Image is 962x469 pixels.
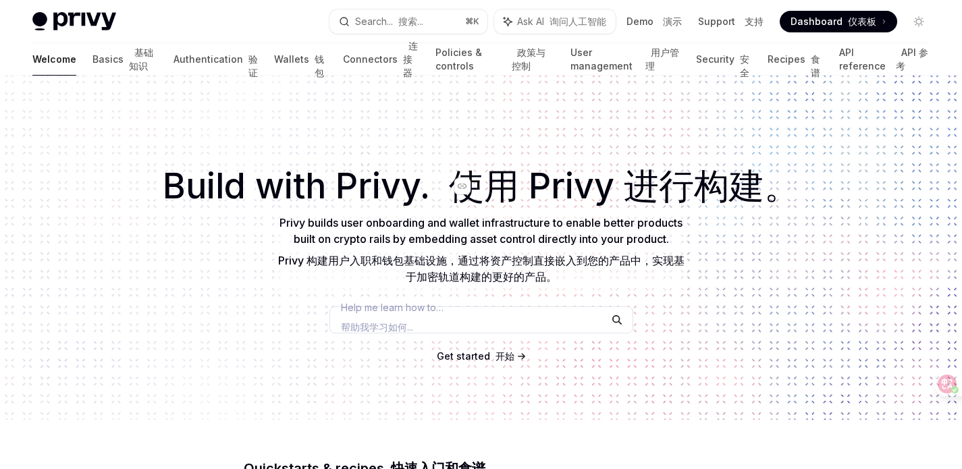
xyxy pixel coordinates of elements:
span: Help me learn how to… [341,300,444,339]
div: Search... [355,13,423,30]
a: Recipes 食谱 [768,43,822,76]
span: Build with Privy. [163,174,799,198]
a: Policies & controls 政策与控制 [435,43,554,76]
a: Get started 开始 [437,350,514,363]
font: 支持 [745,16,764,27]
font: Privy 构建用户入职和钱包基础设施，通过将资产控制直接嵌入到您的产品中，实现基于加密轨道构建的更好的产品。 [278,254,685,283]
span: Ask AI [517,15,606,28]
font: 仪表板 [848,16,876,27]
font: 验证 [248,53,258,78]
a: Security 安全 [696,43,751,76]
a: Authentication 验证 [173,43,258,76]
span: ⌘ K [465,16,479,27]
a: User management 用户管理 [570,43,680,76]
a: Navigate to header [454,174,481,198]
a: API reference API 参考 [839,43,930,76]
font: 政策与控制 [512,47,545,72]
img: light logo [32,12,116,31]
span: Get started [437,350,514,362]
button: Search... 搜索...⌘K [329,9,487,34]
button: Ask AI 询问人工智能 [494,9,616,34]
font: 询问人工智能 [550,16,606,27]
font: 搜索... [398,16,423,27]
span: Privy builds user onboarding and wallet infrastructure to enable better products built on crypto ... [276,216,687,283]
font: 帮助我学习如何... [341,321,413,333]
font: API 参考 [896,47,928,72]
font: 安全 [740,53,749,78]
font: 钱包 [315,53,324,78]
font: 食谱 [811,53,820,78]
a: Support 支持 [698,15,764,28]
a: Connectors 连接器 [343,43,419,76]
font: 连接器 [403,40,418,78]
a: Demo 演示 [626,15,682,28]
font: 基础知识 [129,47,153,72]
a: Basics 基础知识 [92,43,157,76]
font: 用户管理 [645,47,679,72]
a: Welcome [32,43,76,76]
button: Toggle dark mode [908,11,930,32]
font: 演示 [663,16,682,27]
font: 开始 [496,350,514,362]
font: 使用 Privy 进行构建。 [449,165,799,207]
a: Dashboard 仪表板 [780,11,897,32]
a: Wallets 钱包 [274,43,327,76]
span: Dashboard [791,15,876,28]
